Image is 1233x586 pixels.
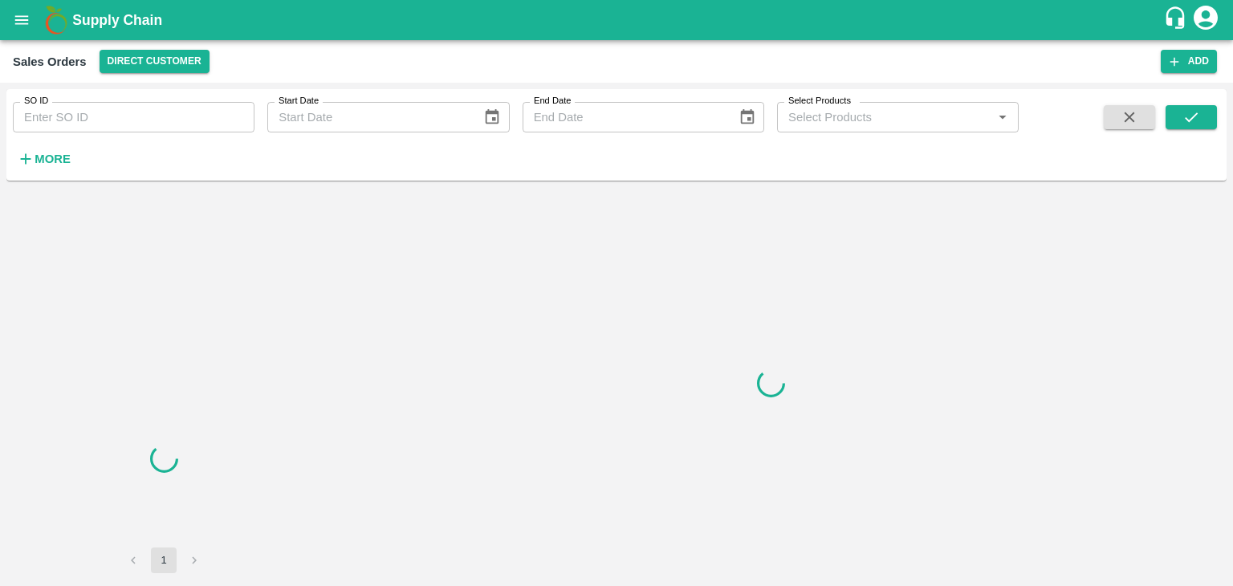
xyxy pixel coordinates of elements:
[72,9,1163,31] a: Supply Chain
[1191,3,1220,37] div: account of current user
[1161,50,1217,73] button: Add
[782,107,987,128] input: Select Products
[13,102,254,132] input: Enter SO ID
[523,102,726,132] input: End Date
[992,107,1013,128] button: Open
[477,102,507,132] button: Choose date
[3,2,40,39] button: open drawer
[24,95,48,108] label: SO ID
[118,547,210,573] nav: pagination navigation
[13,145,75,173] button: More
[279,95,319,108] label: Start Date
[100,50,210,73] button: Select DC
[267,102,470,132] input: Start Date
[40,4,72,36] img: logo
[1163,6,1191,35] div: customer-support
[732,102,763,132] button: Choose date
[13,51,87,72] div: Sales Orders
[534,95,571,108] label: End Date
[151,547,177,573] button: page 1
[72,12,162,28] b: Supply Chain
[788,95,851,108] label: Select Products
[35,153,71,165] strong: More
